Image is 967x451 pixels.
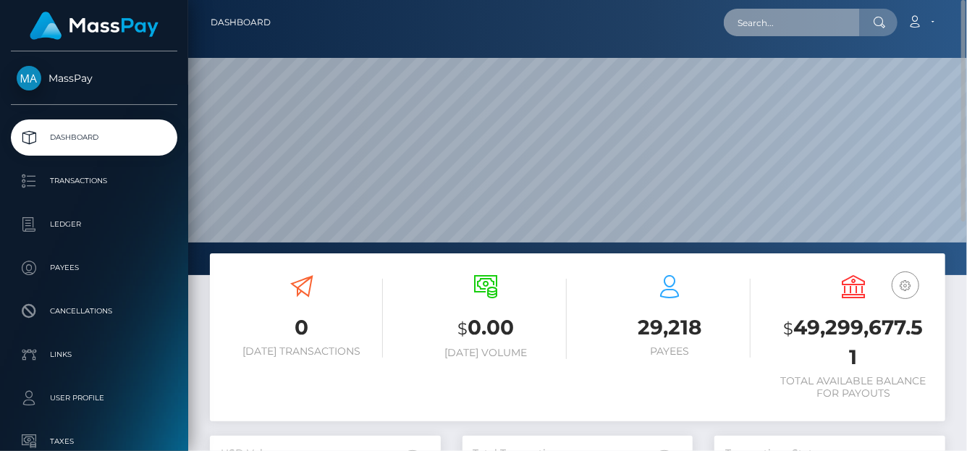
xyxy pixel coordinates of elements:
h6: Total Available Balance for Payouts [772,375,934,400]
a: Dashboard [211,7,271,38]
a: Ledger [11,206,177,243]
h3: 0.00 [405,313,567,343]
a: Cancellations [11,293,177,329]
h6: [DATE] Volume [405,347,567,359]
p: Payees [17,257,172,279]
span: MassPay [11,72,177,85]
h6: [DATE] Transactions [221,345,383,358]
p: Links [17,344,172,366]
h6: Payees [588,345,751,358]
img: MassPay Logo [30,12,159,40]
img: MassPay [17,66,41,90]
h3: 0 [221,313,383,342]
small: $ [784,319,794,339]
input: Search... [724,9,860,36]
p: Ledger [17,214,172,235]
p: User Profile [17,387,172,409]
p: Cancellations [17,300,172,322]
a: User Profile [11,380,177,416]
small: $ [457,319,468,339]
p: Dashboard [17,127,172,148]
h3: 49,299,677.51 [772,313,934,371]
h3: 29,218 [588,313,751,342]
a: Transactions [11,163,177,199]
a: Payees [11,250,177,286]
a: Dashboard [11,119,177,156]
a: Links [11,337,177,373]
p: Transactions [17,170,172,192]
